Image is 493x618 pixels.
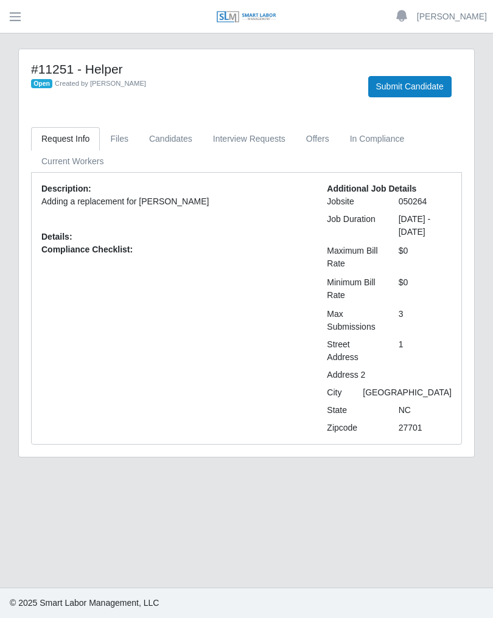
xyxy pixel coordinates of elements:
p: Adding a replacement for [PERSON_NAME] [41,195,309,208]
div: NC [390,404,461,417]
div: State [318,404,389,417]
b: Details: [41,232,72,241]
a: In Compliance [340,127,415,151]
div: Jobsite [318,195,389,208]
div: 050264 [390,195,461,208]
img: SLM Logo [216,10,277,24]
b: Additional Job Details [327,184,416,193]
div: [GEOGRAPHIC_DATA] [354,386,461,399]
b: Description: [41,184,91,193]
a: [PERSON_NAME] [417,10,487,23]
div: 1 [390,338,461,364]
span: © 2025 Smart Labor Management, LLC [10,598,159,608]
a: Files [100,127,139,151]
div: Max Submissions [318,308,389,333]
div: 3 [390,308,461,333]
div: City [318,386,354,399]
div: Zipcode [318,422,389,434]
a: Offers [296,127,340,151]
div: $0 [390,276,461,302]
div: Address 2 [318,369,389,381]
div: Job Duration [318,213,389,238]
h4: #11251 - Helper [31,61,350,77]
div: $0 [390,245,461,270]
div: Maximum Bill Rate [318,245,389,270]
b: Compliance Checklist: [41,245,133,254]
a: Request Info [31,127,100,151]
span: Created by [PERSON_NAME] [55,80,146,87]
div: [DATE] - [DATE] [390,213,461,238]
a: Candidates [139,127,203,151]
div: Street Address [318,338,389,364]
div: 27701 [390,422,461,434]
a: Current Workers [31,150,114,173]
a: Interview Requests [203,127,296,151]
div: Minimum Bill Rate [318,276,389,302]
button: Submit Candidate [368,76,452,97]
span: Open [31,79,52,89]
